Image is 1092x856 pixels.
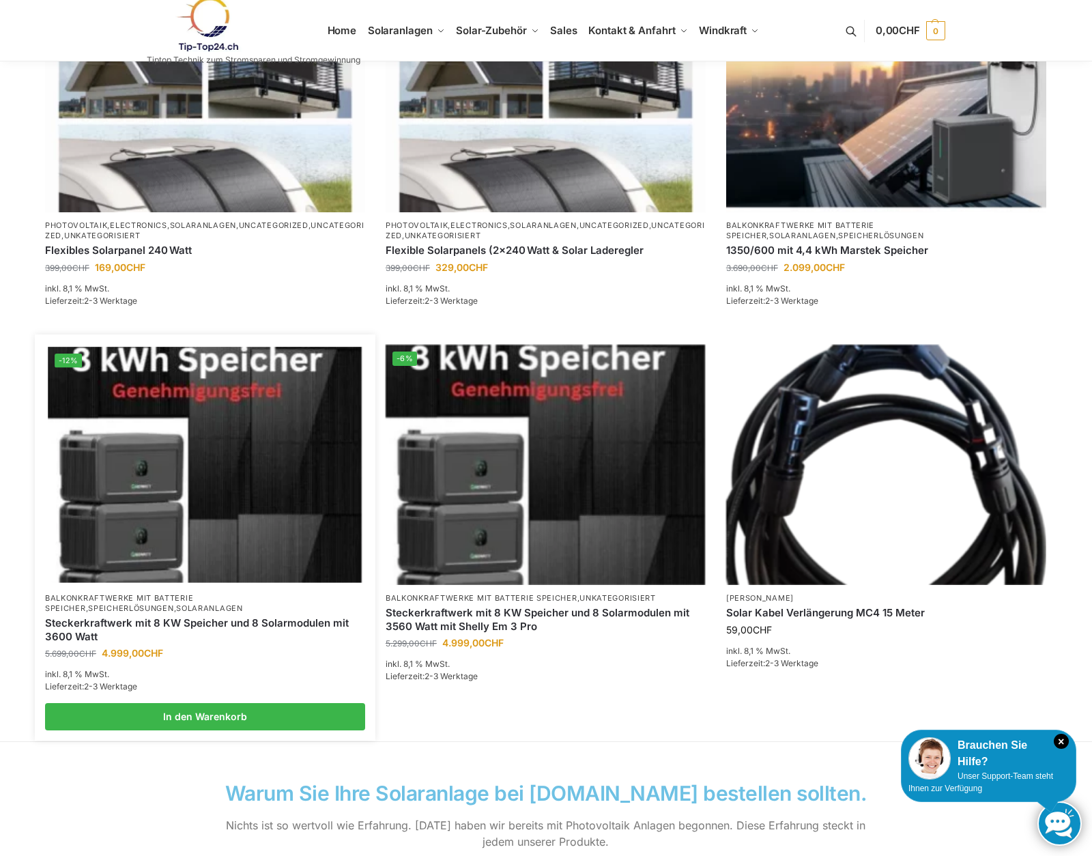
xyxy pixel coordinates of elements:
[899,24,920,37] span: CHF
[765,296,818,306] span: 2-3 Werktage
[45,648,96,659] bdi: 5.699,00
[386,345,706,585] a: -6%Steckerkraftwerk mit 8 KW Speicher und 8 Solarmodulen mit 3560 Watt mit Shelly Em 3 Pro
[212,783,880,803] h2: Warum Sie Ihre Solaranlage bei [DOMAIN_NAME] bestellen sollten.
[45,283,365,295] p: inkl. 8,1 % MwSt.
[826,261,845,273] span: CHF
[72,263,89,273] span: CHF
[726,220,1046,242] p: , ,
[386,593,577,603] a: Balkonkraftwerke mit Batterie Speicher
[588,24,675,37] span: Kontakt & Anfahrt
[908,771,1053,793] span: Unser Support-Team steht Ihnen zur Verfügung
[386,296,478,306] span: Lieferzeit:
[908,737,1069,770] div: Brauchen Sie Hilfe?
[386,593,706,603] p: ,
[45,593,365,614] p: , ,
[726,263,778,273] bdi: 3.690,00
[386,220,448,230] a: Photovoltaik
[726,345,1046,585] a: Solar-Verlängerungskabel
[212,817,880,850] p: Nichts ist so wertvoll wie Erfahrung. [DATE] haben wir bereits mit Photovoltaik Anlagen begonnen....
[876,24,920,37] span: 0,00
[386,658,706,670] p: inkl. 8,1 % MwSt.
[699,24,747,37] span: Windkraft
[147,56,360,64] p: Tiptop Technik zum Stromsparen und Stromgewinnung
[45,244,365,257] a: Flexibles Solarpanel 240 Watt
[579,593,656,603] a: Unkategorisiert
[88,603,173,613] a: Speicherlösungen
[386,263,430,273] bdi: 399,00
[876,10,945,51] a: 0,00CHF 0
[45,263,89,273] bdi: 399,00
[126,261,145,273] span: CHF
[726,624,772,636] bdi: 59,00
[45,616,365,643] a: Steckerkraftwerk mit 8 KW Speicher und 8 Solarmodulen mit 3600 Watt
[84,296,137,306] span: 2-3 Werktage
[726,244,1046,257] a: 1350/600 mit 4,4 kWh Marstek Speicher
[726,593,794,603] a: [PERSON_NAME]
[550,24,577,37] span: Sales
[765,658,818,668] span: 2-3 Werktage
[769,231,835,240] a: Solaranlagen
[908,737,951,780] img: Customer service
[176,603,242,613] a: Solaranlagen
[170,220,236,230] a: Solaranlagen
[45,220,107,230] a: Photovoltaik
[726,220,874,240] a: Balkonkraftwerke mit Batterie Speicher
[45,593,193,613] a: Balkonkraftwerke mit Batterie Speicher
[386,220,706,242] p: , , , , ,
[79,648,96,659] span: CHF
[386,345,706,585] img: Home 12
[386,606,706,633] a: Steckerkraftwerk mit 8 KW Speicher und 8 Solarmodulen mit 3560 Watt mit Shelly Em 3 Pro
[45,668,365,681] p: inkl. 8,1 % MwSt.
[435,261,488,273] bdi: 329,00
[726,645,1046,657] p: inkl. 8,1 % MwSt.
[84,681,137,691] span: 2-3 Werktage
[510,220,576,230] a: Solaranlagen
[45,703,365,730] a: In den Warenkorb legen: „Steckerkraftwerk mit 8 KW Speicher und 8 Solarmodulen mit 3600 Watt“
[102,647,163,659] bdi: 4.999,00
[386,244,706,257] a: Flexible Solarpanels (2×240 Watt & Solar Laderegler
[386,671,478,681] span: Lieferzeit:
[456,24,527,37] span: Solar-Zubehör
[726,658,818,668] span: Lieferzeit:
[726,606,1046,620] a: Solar Kabel Verlängerung MC4 15 Meter
[368,24,433,37] span: Solaranlagen
[726,345,1046,585] img: Home 13
[45,220,365,242] p: , , , , ,
[420,638,437,648] span: CHF
[239,220,308,230] a: Uncategorized
[838,231,923,240] a: Speicherlösungen
[442,637,504,648] bdi: 4.999,00
[64,231,141,240] a: Unkategorisiert
[425,296,478,306] span: 2-3 Werktage
[45,296,137,306] span: Lieferzeit:
[579,220,649,230] a: Uncategorized
[469,261,488,273] span: CHF
[110,220,167,230] a: Electronics
[726,296,818,306] span: Lieferzeit:
[95,261,145,273] bdi: 169,00
[386,283,706,295] p: inkl. 8,1 % MwSt.
[926,21,945,40] span: 0
[405,231,481,240] a: Unkategorisiert
[45,220,364,240] a: Uncategorized
[144,647,163,659] span: CHF
[386,220,704,240] a: Uncategorized
[1054,734,1069,749] i: Schließen
[45,681,137,691] span: Lieferzeit:
[386,638,437,648] bdi: 5.299,00
[425,671,478,681] span: 2-3 Werktage
[485,637,504,648] span: CHF
[753,624,772,636] span: CHF
[450,220,508,230] a: Electronics
[48,347,362,582] a: -12%Steckerkraftwerk mit 8 KW Speicher und 8 Solarmodulen mit 3600 Watt
[761,263,778,273] span: CHF
[784,261,845,273] bdi: 2.099,00
[726,283,1046,295] p: inkl. 8,1 % MwSt.
[48,347,362,582] img: Home 11
[413,263,430,273] span: CHF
